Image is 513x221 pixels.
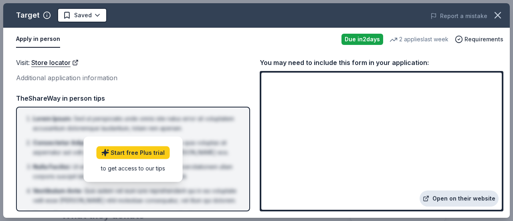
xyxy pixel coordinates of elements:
[16,93,250,103] div: TheShareWay in person tips
[16,57,250,68] div: Visit :
[465,34,503,44] span: Requirements
[33,187,83,194] span: Vestibulum Ante :
[430,11,487,21] button: Report a mistake
[57,8,107,22] button: Saved
[455,34,503,44] button: Requirements
[96,146,170,159] a: Start free Plus trial
[420,191,499,207] a: Open on their website
[16,73,250,83] div: Additional application information
[390,34,448,44] div: 2 applies last week
[341,34,383,45] div: Due in 2 days
[33,162,238,181] li: Ut enim ad minima veniam, quis nostrum exercitationem ullam corporis suscipit laboriosam, nisi ut...
[16,9,40,22] div: Target
[16,31,60,48] button: Apply in person
[74,10,92,20] span: Saved
[33,138,238,157] li: Nemo enim ipsam voluptatem quia voluptas sit aspernatur aut odit aut fugit, sed quia consequuntur...
[96,164,170,172] div: to get access to our tips
[33,163,71,170] span: Nulla Facilisi :
[31,57,79,68] a: Store locator
[33,115,72,122] span: Lorem Ipsum :
[33,139,103,146] span: Consectetur Adipiscing :
[33,186,238,205] li: Quis autem vel eum iure reprehenderit qui in ea voluptate velit esse [PERSON_NAME] nihil molestia...
[33,114,238,133] li: Sed ut perspiciatis unde omnis iste natus error sit voluptatem accusantium doloremque laudantium,...
[260,57,503,68] div: You may need to include this form in your application:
